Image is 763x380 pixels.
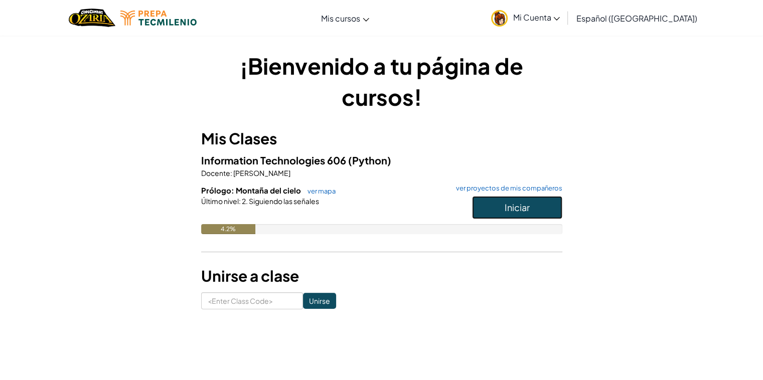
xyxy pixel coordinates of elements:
[201,127,562,150] h3: Mis Clases
[348,154,391,166] span: (Python)
[201,265,562,287] h3: Unirse a clase
[576,13,697,24] span: Español ([GEOGRAPHIC_DATA])
[513,12,560,23] span: Mi Cuenta
[69,8,115,28] img: Home
[201,168,230,177] span: Docente
[486,2,565,34] a: Mi Cuenta
[241,197,248,206] span: 2.
[120,11,197,26] img: Tecmilenio logo
[248,197,319,206] span: Siguiendo las señales
[321,13,360,24] span: Mis cursos
[201,292,303,309] input: <Enter Class Code>
[491,10,508,27] img: avatar
[201,185,302,195] span: Prólogo: Montaña del cielo
[201,154,348,166] span: Information Technologies 606
[201,50,562,112] h1: ¡Bienvenido a tu página de cursos!
[69,8,115,28] a: Ozaria by CodeCombat logo
[239,197,241,206] span: :
[303,293,336,309] input: Unirse
[472,196,562,219] button: Iniciar
[571,5,702,32] a: Español ([GEOGRAPHIC_DATA])
[232,168,290,177] span: [PERSON_NAME]
[505,202,530,213] span: Iniciar
[302,187,336,195] a: ver mapa
[316,5,374,32] a: Mis cursos
[201,224,255,234] div: 4.2%
[201,197,239,206] span: Último nivel
[230,168,232,177] span: :
[451,185,562,192] a: ver proyectos de mis compañeros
